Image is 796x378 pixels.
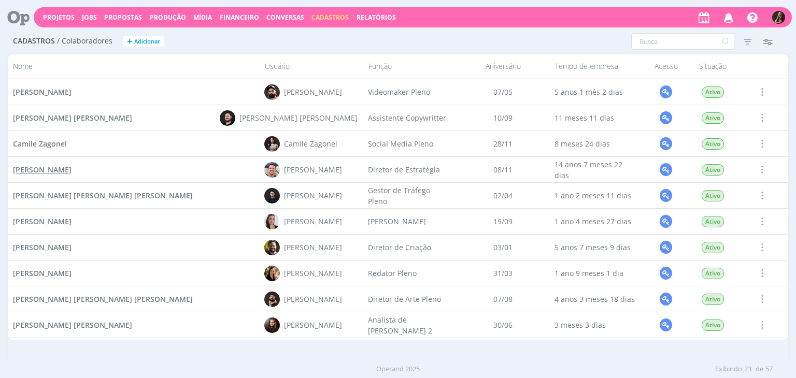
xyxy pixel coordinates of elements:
span: Ativo [702,268,724,279]
a: [PERSON_NAME] [13,268,72,279]
span: Ativo [702,164,724,176]
div: [PERSON_NAME] [285,268,343,279]
div: Usuário [260,57,363,76]
img: C [265,136,280,152]
div: [PERSON_NAME] [285,319,343,330]
div: Situação [690,57,736,76]
div: Redator Pleno [363,260,457,286]
img: B [220,110,236,126]
img: C [265,162,280,178]
button: Produção [147,13,189,22]
span: de [756,364,763,374]
div: 6 meses 2 dias [550,338,643,364]
div: 28/11 [457,131,550,156]
input: Busca [631,33,734,50]
div: Aniversário [457,57,550,76]
div: Acesso [643,57,690,76]
span: [PERSON_NAME] [13,216,72,226]
div: Assistente Copywritter [363,105,457,130]
button: Projetos [40,13,78,22]
a: Conversas [266,13,304,22]
span: Ativo [702,138,724,150]
div: 03/01 [457,235,550,260]
a: Projetos [43,13,75,22]
a: Produção [150,13,186,22]
button: Cadastros [308,13,352,22]
a: [PERSON_NAME] [13,86,72,97]
div: 1 ano 2 meses 11 dias [550,183,643,208]
button: Conversas [263,13,307,22]
div: 30/06 [457,312,550,338]
div: 4 anos 3 meses 18 dias [550,286,643,312]
span: Camile Zagonel [13,139,67,149]
div: [PERSON_NAME] [363,209,457,234]
span: Ativo [702,242,724,253]
button: L [772,8,786,26]
span: Ativo [702,190,724,201]
div: Diretor de Estratégia [363,157,457,182]
div: [PERSON_NAME] [285,86,343,97]
span: Ativo [702,319,724,331]
div: Diretor de Criação [363,235,457,260]
span: Exibindo [715,364,742,374]
span: [PERSON_NAME] [13,165,72,175]
img: D [265,292,280,307]
span: Ativo [702,112,724,124]
div: 07/05 [457,79,550,105]
span: Propostas [104,13,142,22]
div: 08/11 [457,157,550,182]
div: [PERSON_NAME] [285,294,343,304]
div: 1 ano 9 meses 1 dia [550,260,643,286]
a: [PERSON_NAME] [13,216,72,227]
button: Relatórios [353,13,399,22]
a: [PERSON_NAME] [13,242,72,253]
div: [PERSON_NAME] [285,190,343,201]
div: 02/04 [457,183,550,208]
span: [PERSON_NAME] [13,242,72,252]
button: +Adicionar [123,36,164,47]
div: 3 meses 3 dias [550,312,643,338]
span: 57 [765,364,773,374]
div: [PERSON_NAME] [285,164,343,175]
div: Diretor de Arte Pleno [363,286,457,312]
span: Adicionar [134,38,160,45]
img: E [265,317,280,333]
a: [PERSON_NAME] [PERSON_NAME] [13,112,132,123]
img: L [772,11,785,24]
div: [PERSON_NAME] [285,216,343,227]
a: [PERSON_NAME] [PERSON_NAME] [PERSON_NAME] [13,190,193,201]
a: Relatórios [357,13,396,22]
button: Mídia [190,13,215,22]
span: + [127,36,132,47]
div: 11/03 [457,338,550,364]
a: [PERSON_NAME] [13,164,72,175]
div: 07/08 [457,286,550,312]
span: [PERSON_NAME] [PERSON_NAME] [PERSON_NAME] [13,294,193,304]
div: 31/03 [457,260,550,286]
img: C [265,266,280,281]
a: Mídia [193,13,212,22]
span: [PERSON_NAME] [13,268,72,278]
div: 11 meses 11 dias [550,105,643,130]
span: Cadastros [13,37,55,46]
div: Videomaker Pleno [363,79,457,105]
span: Ativo [702,294,724,305]
img: C [265,214,280,229]
div: Diretor de Arte Pleno [363,338,457,364]
div: [PERSON_NAME] [PERSON_NAME] [240,112,358,123]
div: 19/09 [457,209,550,234]
span: Financeiro [220,13,259,22]
img: C [265,240,280,255]
div: Função [363,57,457,76]
div: Social Media Pleno [363,131,457,156]
a: [PERSON_NAME] [PERSON_NAME] [PERSON_NAME] [13,294,193,304]
button: Jobs [79,13,100,22]
div: 14 anos 7 meses 22 dias [550,157,643,182]
a: Camile Zagonel [13,138,67,149]
span: [PERSON_NAME] [PERSON_NAME] [13,113,132,123]
span: Ativo [702,86,724,98]
div: Analista de [PERSON_NAME] 2 [363,312,457,338]
div: 10/09 [457,105,550,130]
div: 8 meses 24 dias [550,131,643,156]
span: [PERSON_NAME] [PERSON_NAME] [PERSON_NAME] [13,191,193,200]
